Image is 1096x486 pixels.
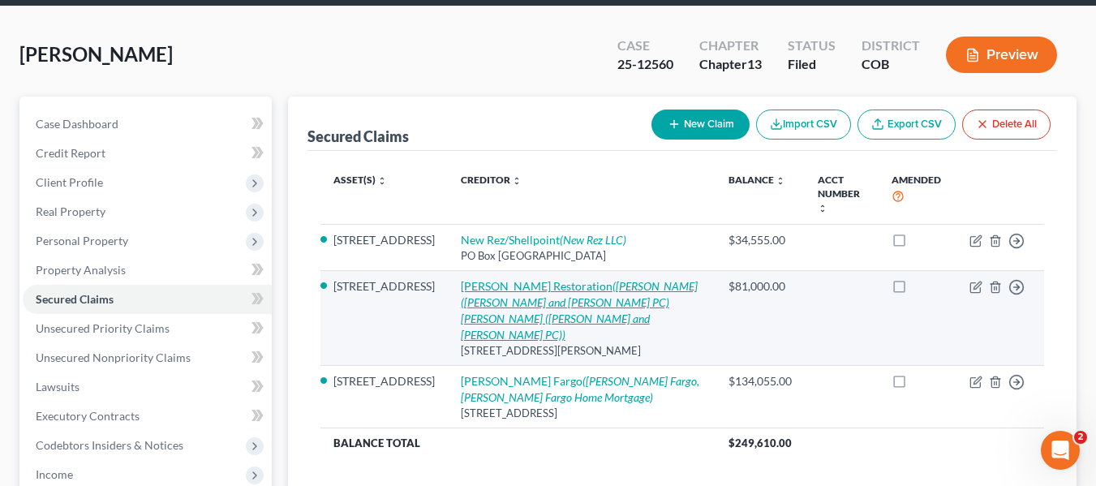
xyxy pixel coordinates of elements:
div: COB [862,55,920,74]
i: unfold_more [512,176,522,186]
i: unfold_more [377,176,387,186]
a: Executory Contracts [23,402,272,431]
a: Balance unfold_more [729,174,785,186]
i: unfold_more [818,204,827,213]
span: $249,610.00 [729,437,792,449]
i: ([PERSON_NAME] Fargo, [PERSON_NAME] Fargo Home Mortgage) [461,374,699,404]
span: Property Analysis [36,263,126,277]
a: Asset(s) unfold_more [333,174,387,186]
div: $34,555.00 [729,232,792,248]
span: Lawsuits [36,380,80,394]
a: Unsecured Priority Claims [23,314,272,343]
button: Import CSV [756,110,851,140]
li: [STREET_ADDRESS] [333,373,435,389]
span: Unsecured Nonpriority Claims [36,351,191,364]
a: [PERSON_NAME] Restoration([PERSON_NAME] ([PERSON_NAME] and [PERSON_NAME] PC) [PERSON_NAME] ([PERS... [461,279,698,342]
button: Delete All [962,110,1051,140]
th: Balance Total [320,428,716,457]
div: [STREET_ADDRESS][PERSON_NAME] [461,343,703,359]
div: $134,055.00 [729,373,792,389]
li: [STREET_ADDRESS] [333,278,435,295]
i: ([PERSON_NAME] ([PERSON_NAME] and [PERSON_NAME] PC) [PERSON_NAME] ([PERSON_NAME] and [PERSON_NAME... [461,279,698,342]
div: Secured Claims [307,127,409,146]
span: 13 [747,56,762,71]
div: [STREET_ADDRESS] [461,406,703,421]
a: Acct Number unfold_more [818,174,860,213]
div: 25-12560 [617,55,673,74]
div: PO Box [GEOGRAPHIC_DATA] [461,248,703,264]
span: Secured Claims [36,292,114,306]
a: New Rez/Shellpoint(New Rez LLC) [461,233,626,247]
span: 2 [1074,431,1087,444]
th: Amended [879,164,956,225]
a: Property Analysis [23,256,272,285]
span: Unsecured Priority Claims [36,321,170,335]
div: District [862,37,920,55]
span: Credit Report [36,146,105,160]
a: Case Dashboard [23,110,272,139]
span: Real Property [36,204,105,218]
span: Codebtors Insiders & Notices [36,438,183,452]
div: Case [617,37,673,55]
div: Chapter [699,55,762,74]
i: (New Rez LLC) [560,233,626,247]
span: [PERSON_NAME] [19,42,173,66]
a: Export CSV [857,110,956,140]
button: Preview [946,37,1057,73]
div: $81,000.00 [729,278,792,295]
button: New Claim [651,110,750,140]
a: Credit Report [23,139,272,168]
i: unfold_more [776,176,785,186]
span: Executory Contracts [36,409,140,423]
a: [PERSON_NAME] Fargo([PERSON_NAME] Fargo, [PERSON_NAME] Fargo Home Mortgage) [461,374,699,404]
a: Creditor unfold_more [461,174,522,186]
span: Personal Property [36,234,128,247]
a: Secured Claims [23,285,272,314]
span: Case Dashboard [36,117,118,131]
span: Client Profile [36,175,103,189]
span: Income [36,467,73,481]
a: Unsecured Nonpriority Claims [23,343,272,372]
div: Status [788,37,836,55]
div: Filed [788,55,836,74]
li: [STREET_ADDRESS] [333,232,435,248]
a: Lawsuits [23,372,272,402]
iframe: Intercom live chat [1041,431,1080,470]
div: Chapter [699,37,762,55]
